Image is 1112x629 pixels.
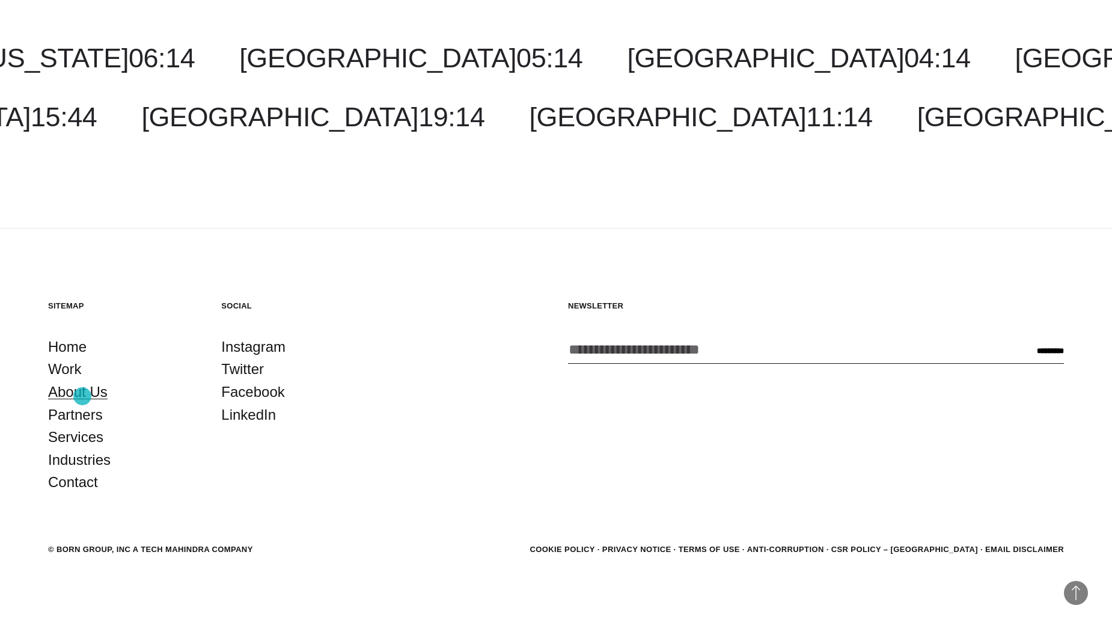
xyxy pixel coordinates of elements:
a: Partners [48,403,103,426]
span: 19:14 [418,102,484,132]
a: Cookie Policy [530,545,594,554]
a: [GEOGRAPHIC_DATA]05:14 [239,43,582,73]
a: Terms of Use [679,545,740,554]
h5: Newsletter [568,301,1064,311]
a: Facebook [221,381,284,403]
a: Anti-Corruption [747,545,824,554]
span: 06:14 [129,43,195,73]
button: Back to Top [1064,581,1088,605]
div: © BORN GROUP, INC A Tech Mahindra Company [48,544,253,556]
a: Work [48,358,82,381]
a: Instagram [221,336,286,358]
a: About Us [48,381,108,403]
a: Home [48,336,87,358]
a: Contact [48,471,98,494]
h5: Sitemap [48,301,197,311]
a: [GEOGRAPHIC_DATA]19:14 [141,102,484,132]
a: Email Disclaimer [985,545,1064,554]
a: LinkedIn [221,403,276,426]
a: Twitter [221,358,264,381]
span: 05:14 [516,43,582,73]
a: Industries [48,449,111,471]
a: CSR POLICY – [GEOGRAPHIC_DATA] [831,545,978,554]
span: 11:14 [806,102,872,132]
span: 15:44 [31,102,97,132]
a: Privacy Notice [602,545,671,554]
span: 04:14 [904,43,970,73]
a: [GEOGRAPHIC_DATA]11:14 [530,102,873,132]
h5: Social [221,301,370,311]
a: Services [48,426,103,449]
a: [GEOGRAPHIC_DATA]04:14 [627,43,970,73]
